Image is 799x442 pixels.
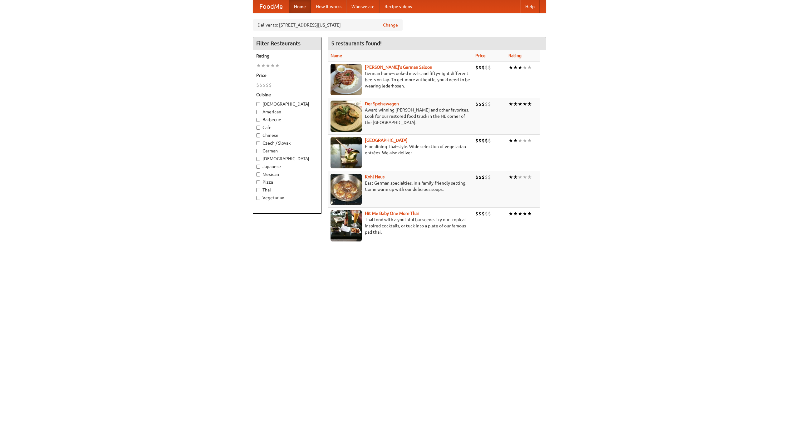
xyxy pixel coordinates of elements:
li: $ [482,174,485,181]
img: esthers.jpg [331,64,362,95]
label: Pizza [256,179,318,185]
p: German home-cooked meals and fifty-eight different beers on tap. To get more authentic, you'd nee... [331,70,470,89]
li: $ [482,64,485,71]
li: ★ [513,64,518,71]
label: Mexican [256,171,318,177]
label: Chinese [256,132,318,138]
li: ★ [518,174,522,181]
a: Hit Me Baby One More Thai [365,211,419,216]
li: $ [485,210,488,217]
li: ★ [522,174,527,181]
h5: Price [256,72,318,78]
a: Name [331,53,342,58]
li: $ [478,137,482,144]
label: German [256,148,318,154]
a: [GEOGRAPHIC_DATA] [365,138,408,143]
label: [DEMOGRAPHIC_DATA] [256,101,318,107]
input: Chinese [256,133,260,137]
li: $ [475,101,478,107]
li: ★ [508,174,513,181]
li: $ [482,137,485,144]
li: ★ [513,210,518,217]
li: ★ [275,62,280,69]
input: Barbecue [256,118,260,122]
p: East German specialties, in a family-friendly setting. Come warm up with our delicious soups. [331,180,470,192]
p: Fine dining Thai-style. Wide selection of vegetarian entrées. We also deliver. [331,143,470,156]
label: Cafe [256,124,318,131]
li: $ [488,64,491,71]
a: Price [475,53,486,58]
li: $ [269,82,272,88]
a: Recipe videos [380,0,417,13]
li: ★ [508,210,513,217]
li: $ [482,101,485,107]
img: babythai.jpg [331,210,362,241]
li: ★ [518,101,522,107]
li: ★ [270,62,275,69]
li: $ [475,210,478,217]
a: Home [289,0,311,13]
li: ★ [518,210,522,217]
li: ★ [527,64,532,71]
label: Japanese [256,163,318,170]
input: Cafe [256,126,260,130]
li: ★ [527,174,532,181]
img: kohlhaus.jpg [331,174,362,205]
li: $ [259,82,262,88]
ng-pluralize: 5 restaurants found! [331,40,382,46]
li: ★ [266,62,270,69]
li: $ [478,101,482,107]
li: $ [478,174,482,181]
h5: Cuisine [256,92,318,98]
li: ★ [508,64,513,71]
li: $ [488,210,491,217]
li: ★ [518,137,522,144]
input: Vegetarian [256,196,260,200]
a: Kohl Haus [365,174,385,179]
input: Japanese [256,165,260,169]
input: American [256,110,260,114]
li: ★ [513,137,518,144]
a: Der Speisewagen [365,101,399,106]
li: ★ [527,101,532,107]
li: $ [488,174,491,181]
a: Rating [508,53,522,58]
input: Thai [256,188,260,192]
li: $ [478,64,482,71]
li: ★ [508,101,513,107]
li: $ [485,174,488,181]
li: $ [475,174,478,181]
li: $ [262,82,266,88]
li: $ [478,210,482,217]
input: [DEMOGRAPHIC_DATA] [256,157,260,161]
li: ★ [527,210,532,217]
a: [PERSON_NAME]'s German Saloon [365,65,432,70]
h4: Filter Restaurants [253,37,321,50]
input: Mexican [256,172,260,176]
li: ★ [513,101,518,107]
input: [DEMOGRAPHIC_DATA] [256,102,260,106]
li: ★ [508,137,513,144]
li: ★ [522,64,527,71]
a: Help [520,0,540,13]
label: American [256,109,318,115]
li: ★ [522,137,527,144]
label: [DEMOGRAPHIC_DATA] [256,156,318,162]
p: Thai food with a youthful bar scene. Try our tropical inspired cocktails, or tuck into a plate of... [331,216,470,235]
li: $ [488,137,491,144]
a: FoodMe [253,0,289,13]
label: Thai [256,187,318,193]
label: Czech / Slovak [256,140,318,146]
a: Who we are [346,0,380,13]
a: Change [383,22,398,28]
h5: Rating [256,53,318,59]
li: $ [485,64,488,71]
li: ★ [522,101,527,107]
a: How it works [311,0,346,13]
li: $ [488,101,491,107]
li: $ [485,101,488,107]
